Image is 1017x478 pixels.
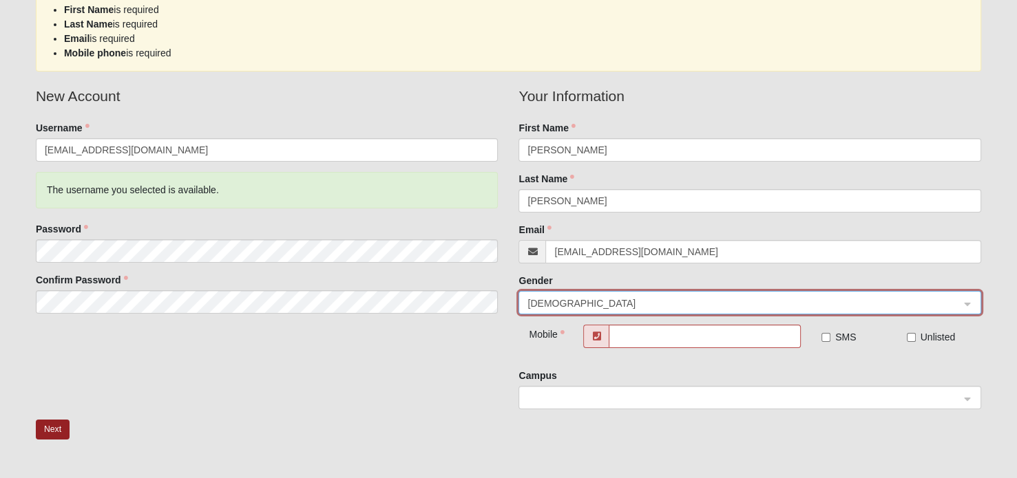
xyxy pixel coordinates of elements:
label: Password [36,222,88,236]
div: The username you selected is available. [36,172,499,208]
label: Last Name [518,172,574,186]
li: is required [64,32,953,46]
strong: Last Name [64,19,113,30]
div: Mobile [518,325,557,341]
input: SMS [821,333,830,342]
li: is required [64,17,953,32]
label: Username [36,121,90,135]
label: Campus [518,369,556,382]
strong: Email [64,33,90,44]
input: Unlisted [907,333,916,342]
label: First Name [518,121,575,135]
span: Unlisted [921,332,956,343]
label: Confirm Password [36,273,128,287]
legend: Your Information [518,85,981,107]
button: Next [36,420,70,439]
li: is required [64,3,953,17]
label: Gender [518,274,552,287]
span: SMS [835,332,856,343]
label: Email [518,223,551,237]
legend: New Account [36,85,499,107]
strong: First Name [64,4,114,15]
span: Female [527,296,960,311]
strong: Mobile phone [64,47,126,58]
li: is required [64,46,953,61]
